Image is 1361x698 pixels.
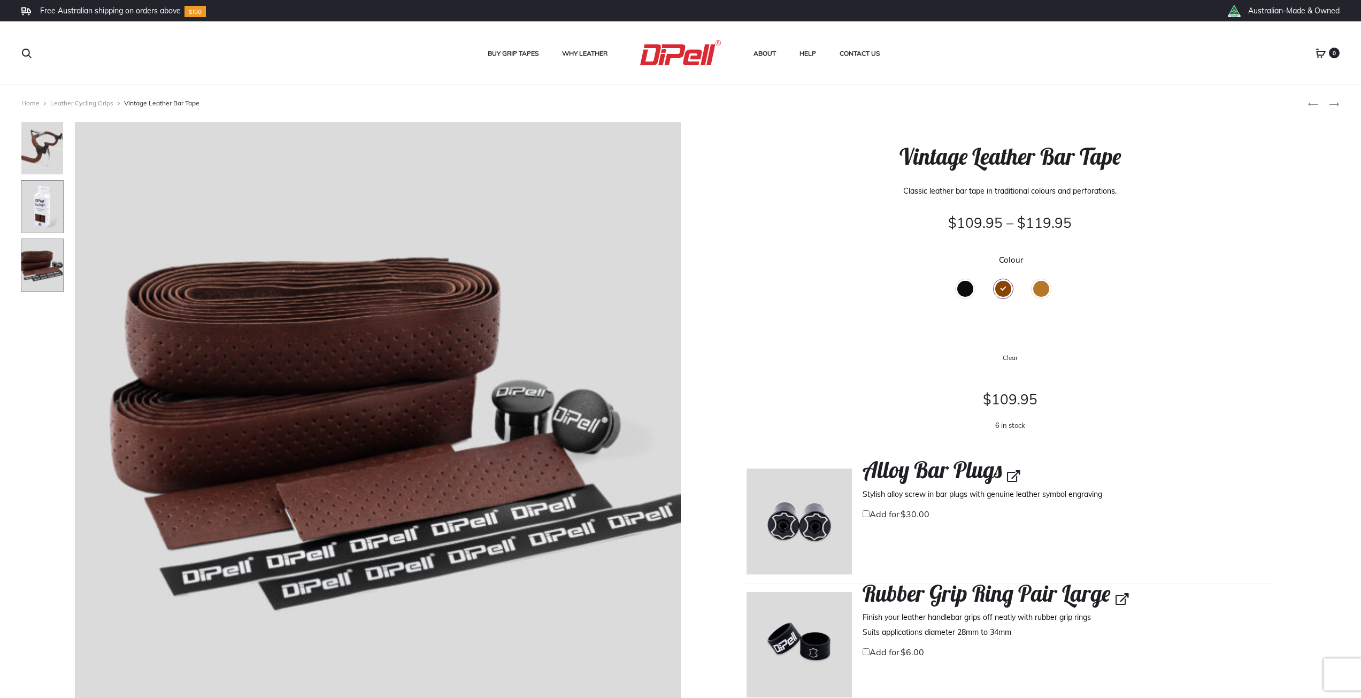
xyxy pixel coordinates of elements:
span: $ [1017,214,1026,232]
a: Contact Us [840,47,880,60]
li: Free Australian shipping on orders above [40,6,181,16]
bdi: 30.00 [901,509,929,519]
p: Classic leather bar tape in traditional colours and perforations. [747,183,1274,198]
li: Australian-Made & Owned [1248,6,1340,16]
a: Why Leather [562,47,608,60]
bdi: 6.00 [901,647,924,657]
a: Leather Cycling Grips [50,99,113,107]
img: Frame.svg [21,7,31,16]
span: Alloy Bar Plugs [863,456,1002,484]
a: 0 [1316,48,1326,58]
img: Dipell-bike-Sbar-Brown-heavy-unpackaged-092-Paul-Osta-80x100.jpg [21,239,64,292]
p: Stylish alloy screw in bar plugs with genuine leather symbol engraving [863,487,1274,507]
bdi: 109.95 [948,214,1003,232]
label: Colour [999,256,1023,264]
label: Add for [863,646,924,656]
a: About [753,47,776,60]
a: Buy Grip Tapes [488,47,539,60]
h1: Vintage Leather Bar Tape [747,143,1274,170]
input: Add for$6.00 [863,648,870,655]
span: Rubber Grip Ring Pair Large [863,579,1110,608]
bdi: 119.95 [1017,214,1072,232]
a: Home [21,99,40,107]
bdi: 109.95 [983,390,1037,408]
nav: Product navigation [1308,95,1340,111]
img: Group-10.svg [184,6,206,17]
a: Help [799,47,816,60]
nav: Vintage Leather Bar Tape [21,95,1308,111]
img: Dipell-bike-Sbar-Brown-Heavy-80x100.jpg [21,121,64,175]
img: Dipell-Upgrades-BandsSmall-150-Paul Osta [747,592,852,697]
label: Add for [863,508,929,518]
img: th_right_icon2.png [1227,5,1241,17]
p: Finish your leather handlebar grips off neatly with rubber grip rings Suits applications diameter... [863,610,1274,645]
img: Dipell-Upgrades-Plugs-143-Paul Osta [747,469,852,574]
img: Dipell-bike-Sbar-Brown-heavy-packaged-083-Paul-Osta-80x100.jpg [21,180,64,234]
span: – [1006,214,1013,232]
span: $ [901,509,906,519]
input: Add for$30.00 [863,510,870,517]
span: $ [948,214,957,232]
p: 6 in stock [747,413,1274,438]
span: $ [901,647,906,657]
a: Clear [747,351,1274,364]
span: $ [983,390,991,408]
span: 0 [1329,48,1340,58]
